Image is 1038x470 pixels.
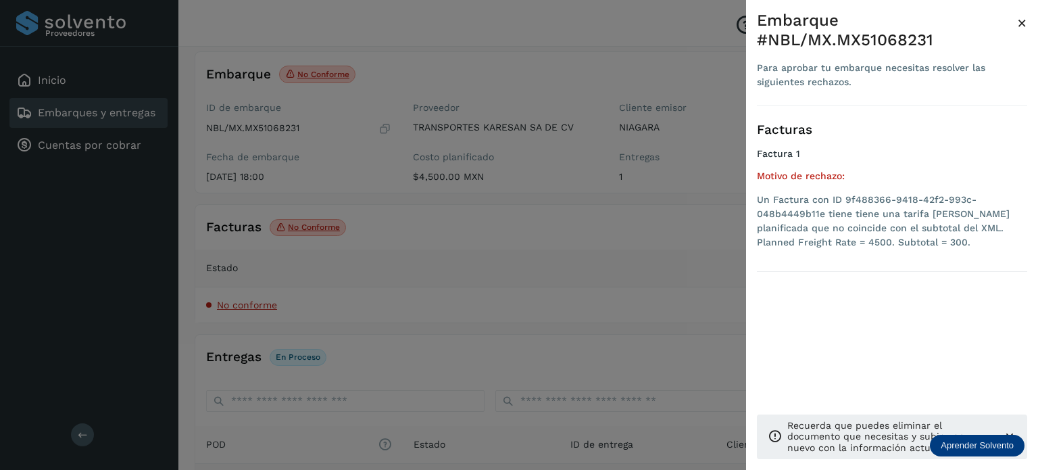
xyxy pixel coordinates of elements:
[757,193,1027,250] li: Un Factura con ID 9f488366-9418-42f2-993c-048b4449b11e tiene tiene una tarifa [PERSON_NAME] plani...
[930,435,1024,456] div: Aprender Solvento
[757,170,1027,182] h5: Motivo de rechazo:
[757,148,1027,160] h4: Factura 1
[787,420,992,454] p: Recuerda que puedes eliminar el documento que necesitas y subir uno nuevo con la información actu...
[1017,14,1027,32] span: ×
[757,11,1017,50] div: Embarque #NBL/MX.MX51068231
[941,440,1014,451] p: Aprender Solvento
[757,122,1027,138] h3: Facturas
[1017,11,1027,35] button: Close
[757,61,1017,89] div: Para aprobar tu embarque necesitas resolver las siguientes rechazos.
